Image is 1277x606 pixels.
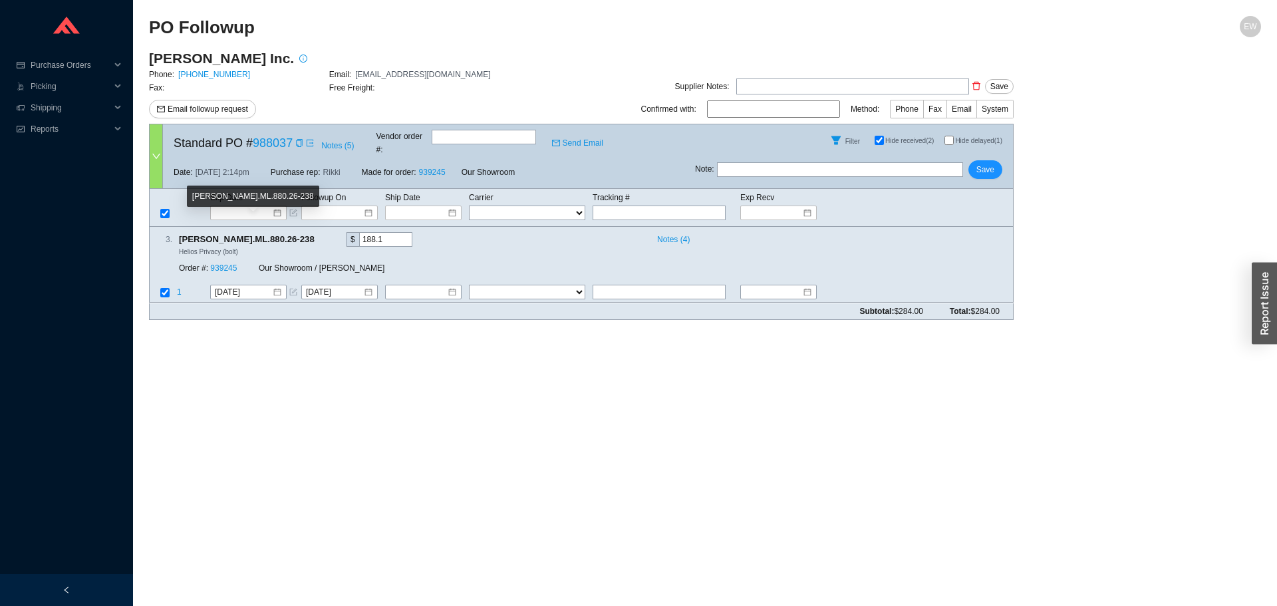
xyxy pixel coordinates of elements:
span: Filter [845,138,860,145]
span: $284.00 [894,307,922,316]
span: Free Freight: [329,83,375,92]
button: Save [968,160,1002,179]
span: Standard PO # [174,133,293,153]
button: mailEmail followup request [149,100,256,118]
div: Copy [295,136,303,150]
button: Notes (5) [321,138,355,148]
span: Reports [31,118,110,140]
span: Total: [950,305,1000,318]
span: form [289,289,297,297]
span: Picking [31,76,110,97]
span: fund [16,125,25,133]
span: Email followup request [168,102,248,116]
span: Carrier [469,193,494,202]
span: [PERSON_NAME].ML.880.26-238 [179,232,326,247]
div: 3 . [150,233,172,246]
span: Email: [329,70,351,79]
span: mail [157,105,165,114]
span: filter [826,135,846,146]
span: EW [1244,16,1256,37]
span: $284.00 [971,307,1000,316]
span: Helios Privacy (bolt) [179,248,238,255]
span: info-circle [295,55,312,63]
span: Rikki [323,166,341,179]
span: Our Showroom [462,166,515,179]
span: Exp Recv [740,193,774,202]
span: [EMAIL_ADDRESS][DOMAIN_NAME] [355,70,490,79]
span: Note : [695,162,714,177]
span: Shipping [31,97,110,118]
span: Ship Date [385,193,420,202]
a: export [306,136,314,150]
span: Phone: [149,70,174,79]
span: Purchase rep: [271,166,321,179]
span: Made for order: [362,168,416,177]
span: Save [976,163,994,176]
input: Hide delayed(1) [944,136,954,145]
span: copy [295,139,303,147]
div: $ [346,232,359,247]
span: delete [970,81,983,90]
span: Our Showroom / [PERSON_NAME] [259,264,384,273]
a: [PHONE_NUMBER] [178,70,250,79]
button: Filter [825,130,847,151]
span: Tracking # [593,193,630,202]
span: Vendor order # : [376,130,429,156]
button: Notes (4) [651,232,690,241]
span: Hide received (2) [885,137,934,144]
a: 939245 [210,264,237,273]
span: Notes ( 5 ) [321,139,354,152]
span: Fax [928,104,942,114]
h2: PO Followup [149,16,983,39]
a: mailSend Email [552,136,603,150]
span: Purchase Orders [31,55,110,76]
span: Save [990,80,1008,93]
span: Phone [895,104,919,114]
div: Supplier Notes: [675,80,730,93]
span: Followup On [301,193,346,202]
span: Fax: [149,83,164,92]
span: Notes ( 4 ) [657,233,690,246]
input: 11/27/2025 [215,286,272,299]
span: 1 [177,288,182,297]
span: export [306,139,314,147]
div: [PERSON_NAME].ML.880.26-238 [187,186,319,207]
a: 939245 [419,168,446,177]
span: Hide delayed (1) [955,137,1002,144]
span: System [982,104,1008,114]
a: 988037 [253,136,293,150]
span: credit-card [16,61,25,69]
button: Save [985,79,1014,94]
input: 11/20/2025 [306,286,363,299]
span: Email [952,104,972,114]
span: mail [552,139,560,147]
span: down [152,152,161,161]
div: Copy [317,232,326,247]
span: Order #: [179,264,208,273]
button: delete [969,76,984,95]
div: Confirmed with: Method: [641,100,1014,118]
h3: [PERSON_NAME] Inc. [149,49,294,68]
span: Subtotal: [859,305,922,318]
span: left [63,586,71,594]
span: Date: [174,166,193,179]
input: Hide received(2) [875,136,884,145]
span: [DATE] 2:14pm [196,166,249,179]
button: info-circle [294,49,313,68]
